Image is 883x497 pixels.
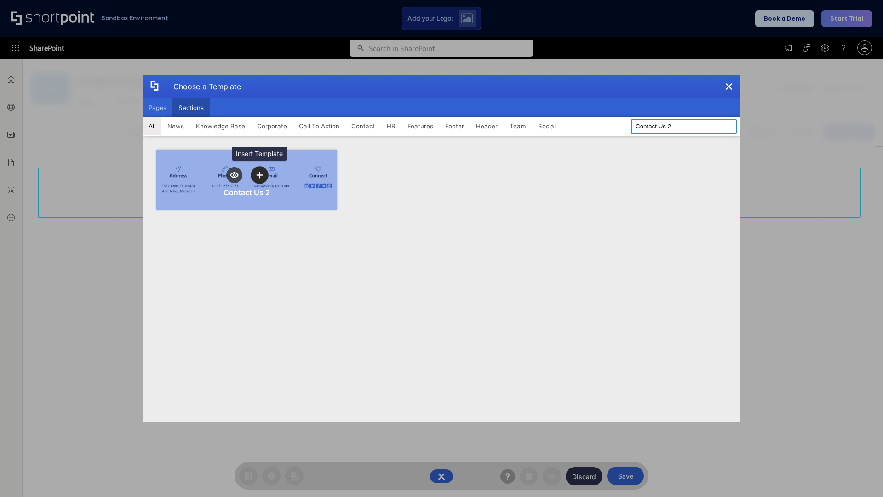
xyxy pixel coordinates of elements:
[345,117,381,135] button: Contact
[190,117,251,135] button: Knowledge Base
[224,188,270,197] div: Contact Us 2
[439,117,470,135] button: Footer
[161,117,190,135] button: News
[381,117,401,135] button: HR
[837,453,883,497] iframe: Chat Widget
[166,75,241,98] div: Choose a Template
[251,117,293,135] button: Corporate
[143,98,172,117] button: Pages
[143,75,740,422] div: template selector
[504,117,532,135] button: Team
[293,117,345,135] button: Call To Action
[401,117,439,135] button: Features
[172,98,210,117] button: Sections
[532,117,562,135] button: Social
[631,119,737,134] input: Search
[470,117,504,135] button: Header
[143,117,161,135] button: All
